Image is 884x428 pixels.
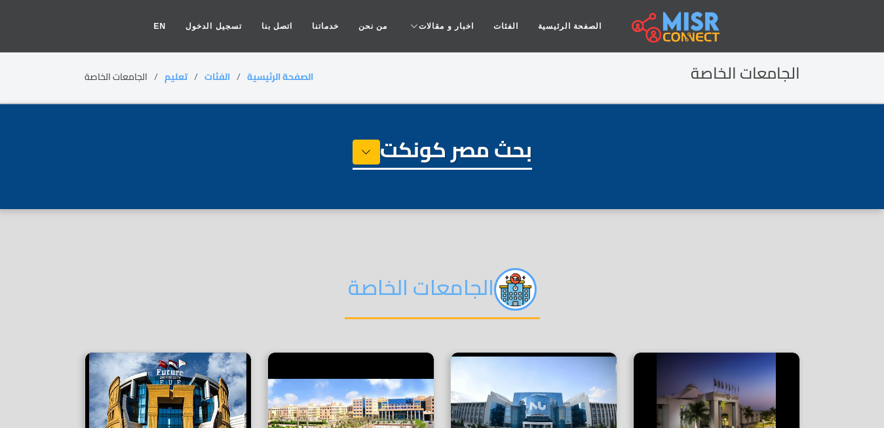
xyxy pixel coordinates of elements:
h2: الجامعات الخاصة [691,64,800,83]
a: الصفحة الرئيسية [528,14,611,39]
li: الجامعات الخاصة [85,70,164,84]
img: main.misr_connect [632,10,720,43]
h1: بحث مصر كونكت [353,137,532,170]
a: الفئات [204,68,230,85]
span: اخبار و مقالات [419,20,474,32]
a: تعليم [164,68,187,85]
a: الفئات [484,14,528,39]
a: تسجيل الدخول [176,14,251,39]
a: اتصل بنا [252,14,302,39]
a: الصفحة الرئيسية [247,68,313,85]
a: EN [144,14,176,39]
a: خدماتنا [302,14,349,39]
h2: الجامعات الخاصة [345,268,540,319]
img: cGWAkyPWC0X44j7BY1M9.png [494,268,537,311]
a: اخبار و مقالات [397,14,484,39]
a: من نحن [349,14,397,39]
